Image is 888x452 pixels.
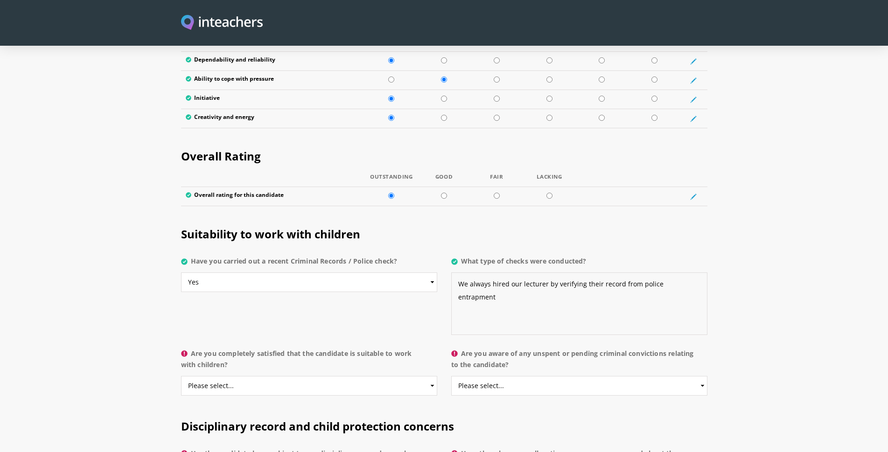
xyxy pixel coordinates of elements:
[451,256,707,272] label: What type of checks were conducted?
[186,76,361,85] label: Ability to cope with pressure
[186,56,361,66] label: Dependability and reliability
[181,226,360,242] span: Suitability to work with children
[181,15,263,31] img: Inteachers
[470,174,523,187] th: Fair
[181,256,437,272] label: Have you carried out a recent Criminal Records / Police check?
[181,15,263,31] a: Visit this site's homepage
[523,174,576,187] th: Lacking
[181,348,437,376] label: Are you completely satisfied that the candidate is suitable to work with children?
[186,192,361,201] label: Overall rating for this candidate
[365,174,418,187] th: Outstanding
[451,348,707,376] label: Are you aware of any unspent or pending criminal convictions relating to the candidate?
[181,418,454,434] span: Disciplinary record and child protection concerns
[418,174,470,187] th: Good
[181,148,261,164] span: Overall Rating
[186,114,361,123] label: Creativity and energy
[186,95,361,104] label: Initiative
